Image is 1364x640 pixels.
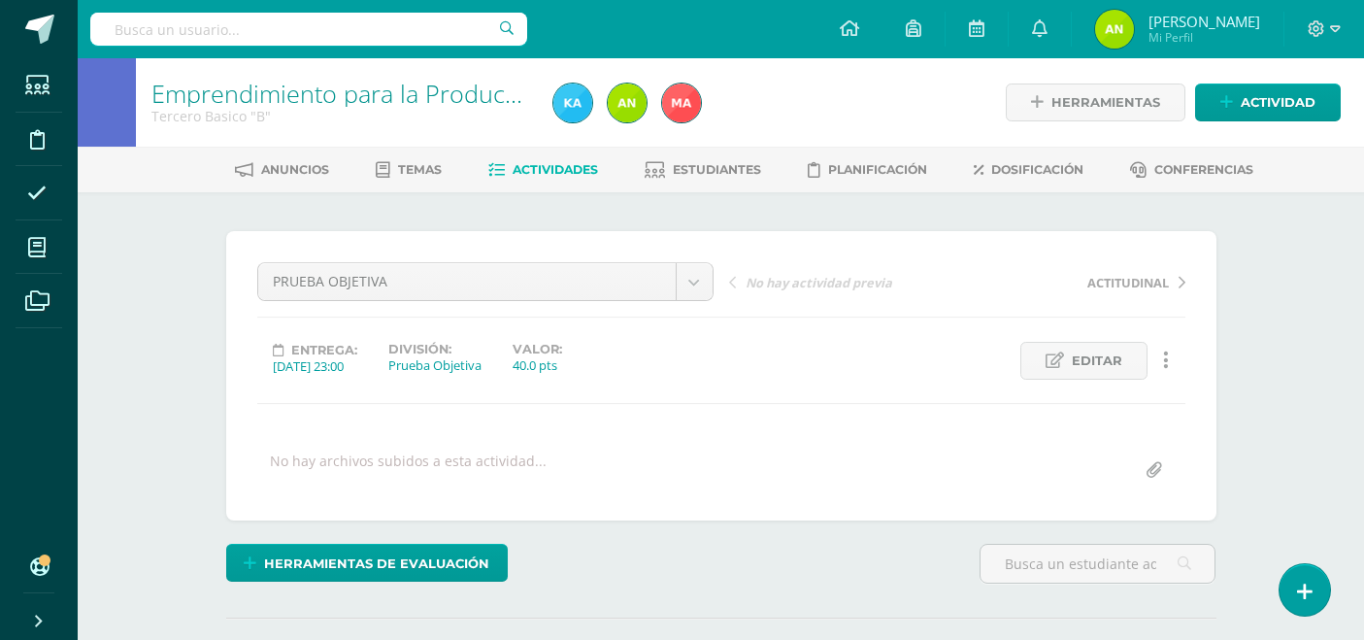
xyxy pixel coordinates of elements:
input: Busca un estudiante aquí... [981,545,1214,583]
label: Valor: [513,342,562,356]
span: Actividad [1241,84,1315,120]
a: Estudiantes [645,154,761,185]
input: Busca un usuario... [90,13,527,46]
label: División: [388,342,482,356]
span: PRUEBA OBJETIVA [273,263,661,300]
span: Dosificación [991,162,1083,177]
a: Herramientas de evaluación [226,544,508,582]
a: Herramientas [1006,84,1185,121]
div: Prueba Objetiva [388,356,482,374]
span: Actividades [513,162,598,177]
a: PRUEBA OBJETIVA [258,263,713,300]
span: No hay actividad previa [746,274,892,291]
span: Anuncios [261,162,329,177]
div: [DATE] 23:00 [273,357,357,375]
a: ACTITUDINAL [957,272,1185,291]
div: Tercero Basico 'B' [151,107,530,125]
a: Anuncios [235,154,329,185]
a: Actividad [1195,84,1341,121]
a: Conferencias [1130,154,1253,185]
span: Conferencias [1154,162,1253,177]
span: ACTITUDINAL [1087,274,1169,291]
div: No hay archivos subidos a esta actividad... [270,452,547,489]
span: Entrega: [291,343,357,357]
span: Temas [398,162,442,177]
span: Estudiantes [673,162,761,177]
span: Planificación [828,162,927,177]
div: 40.0 pts [513,356,562,374]
span: Herramientas [1051,84,1160,120]
img: 0e30a1b9d0f936b016857a7067cac0ae.png [608,84,647,122]
span: Mi Perfil [1148,29,1260,46]
span: [PERSON_NAME] [1148,12,1260,31]
span: Editar [1072,343,1122,379]
img: 258196113818b181416f1cb94741daed.png [553,84,592,122]
a: Dosificación [974,154,1083,185]
a: Temas [376,154,442,185]
a: Planificación [808,154,927,185]
h1: Emprendimiento para la Productividad [151,80,530,107]
a: Actividades [488,154,598,185]
img: 0183f867e09162c76e2065f19ee79ccf.png [662,84,701,122]
img: 0e30a1b9d0f936b016857a7067cac0ae.png [1095,10,1134,49]
span: Herramientas de evaluación [264,546,489,582]
a: Emprendimiento para la Productividad [151,77,578,110]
